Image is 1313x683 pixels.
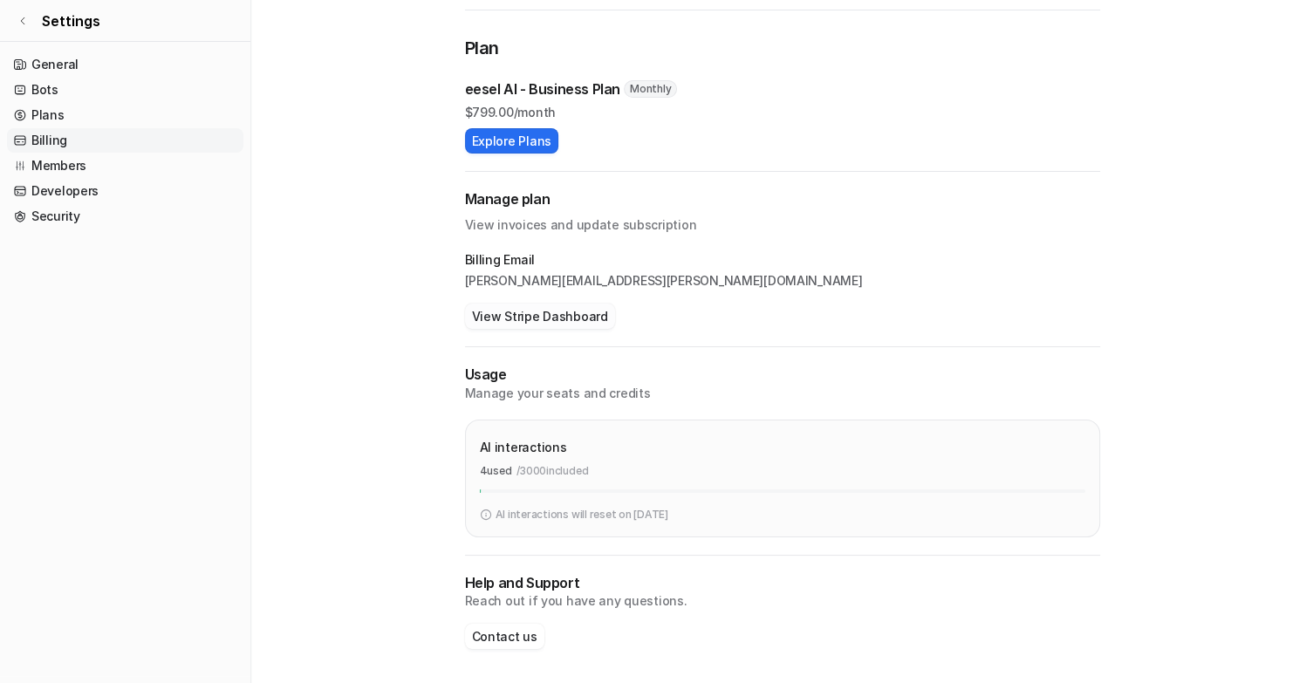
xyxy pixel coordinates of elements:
span: Settings [42,10,100,31]
p: Reach out if you have any questions. [465,592,1100,610]
p: View invoices and update subscription [465,209,1100,234]
p: AI interactions [480,438,567,456]
button: View Stripe Dashboard [465,304,615,329]
button: Explore Plans [465,128,558,154]
button: Contact us [465,624,544,649]
a: Members [7,154,243,178]
a: General [7,52,243,77]
a: Billing [7,128,243,153]
p: Help and Support [465,573,1100,593]
p: Manage your seats and credits [465,385,1100,402]
p: [PERSON_NAME][EMAIL_ADDRESS][PERSON_NAME][DOMAIN_NAME] [465,272,1100,290]
a: Developers [7,179,243,203]
a: Bots [7,78,243,102]
p: 4 used [480,463,512,479]
span: Monthly [624,80,677,98]
a: Plans [7,103,243,127]
a: Security [7,204,243,229]
p: Usage [465,365,1100,385]
h2: Manage plan [465,189,1100,209]
p: Billing Email [465,251,1100,269]
p: eesel AI - Business Plan [465,79,620,99]
p: AI interactions will reset on [DATE] [496,507,668,522]
p: $ 799.00/month [465,103,1100,121]
p: Plan [465,35,1100,65]
p: / 3000 included [516,463,588,479]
